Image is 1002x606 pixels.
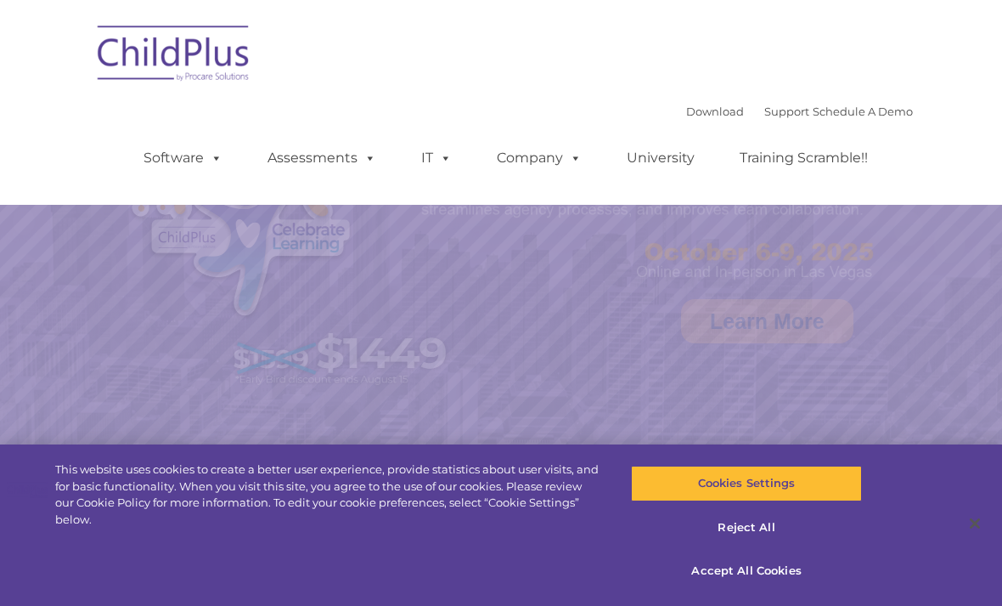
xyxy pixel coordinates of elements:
[250,141,393,175] a: Assessments
[631,553,861,589] button: Accept All Cookies
[686,105,744,118] a: Download
[610,141,712,175] a: University
[764,105,809,118] a: Support
[631,510,861,546] button: Reject All
[686,105,913,118] font: |
[89,14,259,99] img: ChildPlus by Procare Solutions
[723,141,885,175] a: Training Scramble!!
[956,505,994,542] button: Close
[127,141,239,175] a: Software
[813,105,913,118] a: Schedule A Demo
[404,141,469,175] a: IT
[631,466,861,501] button: Cookies Settings
[480,141,599,175] a: Company
[681,299,853,343] a: Learn More
[55,462,601,528] div: This website uses cookies to create a better user experience, provide statistics about user visit...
